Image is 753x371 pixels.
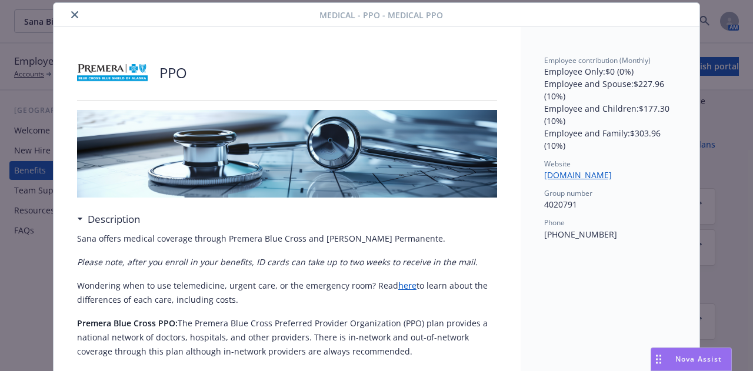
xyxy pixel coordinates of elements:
[77,232,497,246] p: Sana offers medical coverage through Premera Blue Cross and [PERSON_NAME] Permanente.
[544,102,676,127] p: Employee and Children : $177.30 (10%)
[544,218,565,228] span: Phone
[544,188,592,198] span: Group number
[544,198,676,210] p: 4020791
[398,280,417,291] a: here
[544,55,651,65] span: Employee contribution (Monthly)
[77,316,497,359] p: The Premera Blue Cross Preferred Provider Organization (PPO) plan provides a national network of ...
[544,228,676,240] p: [PHONE_NUMBER]
[544,127,676,152] p: Employee and Family : $303.96 (10%)
[77,317,178,329] strong: Premera Blue Cross PPO:
[68,8,82,22] button: close
[544,159,571,169] span: Website
[77,256,478,268] em: Please note, after you enroll in your benefits, ID cards can take up to two weeks to receive in t...
[77,279,497,307] p: Wondering when to use telemedicine, urgent care, or the emergency room? Read to learn about the d...
[77,55,148,91] img: Premera Blue Cross
[544,65,676,78] p: Employee Only : $0 (0%)
[544,169,621,181] a: [DOMAIN_NAME]
[675,354,722,364] span: Nova Assist
[88,212,140,227] h3: Description
[77,110,497,198] img: banner
[77,212,140,227] div: Description
[159,63,187,83] p: PPO
[651,347,732,371] button: Nova Assist
[319,9,443,21] span: Medical - PPO - Medical PPO
[544,78,676,102] p: Employee and Spouse : $227.96 (10%)
[651,348,666,370] div: Drag to move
